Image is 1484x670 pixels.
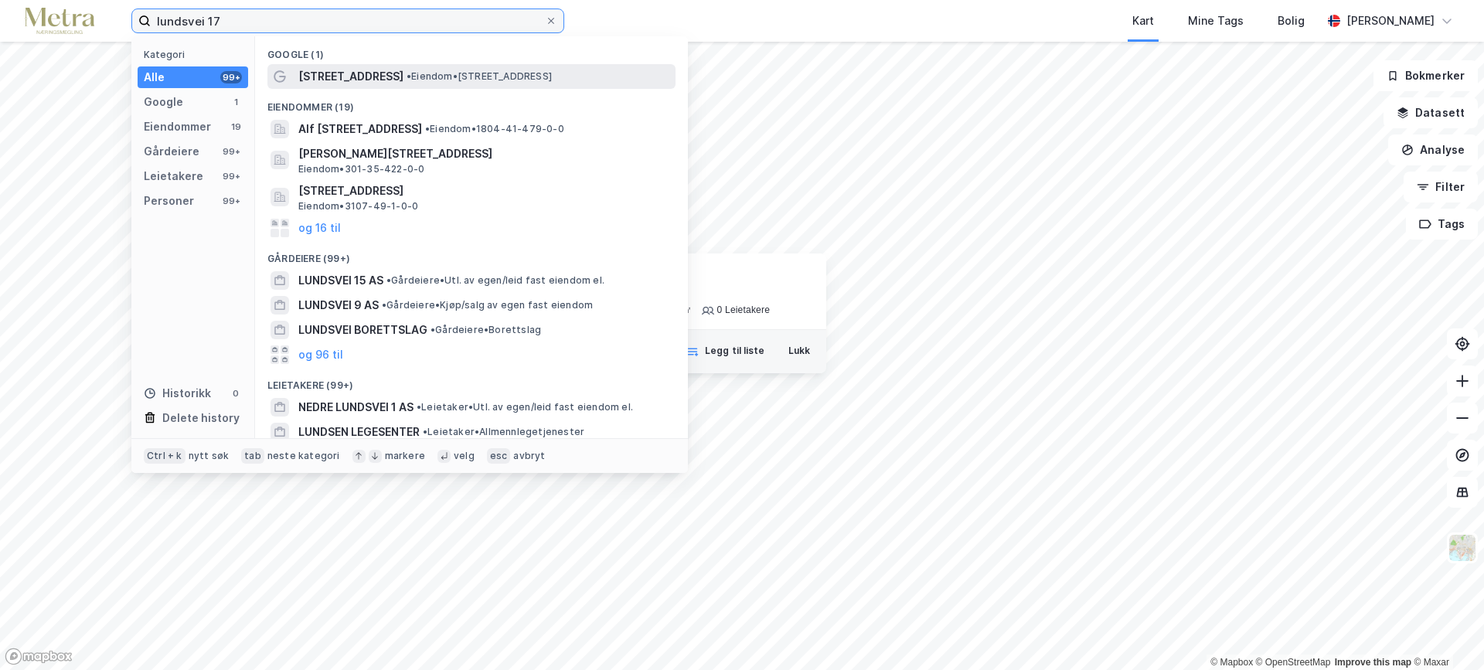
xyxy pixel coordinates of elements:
span: Leietaker • Allmennlegetjenester [423,426,584,438]
span: Leietaker • Utl. av egen/leid fast eiendom el. [417,401,633,413]
div: 19 [230,121,242,133]
div: Historikk [144,384,211,403]
div: Eiendommer (19) [255,89,688,117]
div: avbryt [513,450,545,462]
div: 1 [230,96,242,108]
span: • [417,401,421,413]
button: Legg til liste [676,339,774,364]
div: Leietakere [144,167,203,185]
span: Gårdeiere • Borettslag [431,324,541,336]
div: Google (1) [255,36,688,64]
span: • [423,426,427,437]
span: • [431,324,435,335]
div: Bolig [1278,12,1305,30]
input: Søk på adresse, matrikkel, gårdeiere, leietakere eller personer [151,9,545,32]
span: Gårdeiere • Kjøp/salg av egen fast eiendom [382,299,593,311]
button: Analyse [1388,134,1478,165]
span: Gårdeiere • Utl. av egen/leid fast eiendom el. [386,274,604,287]
div: Kategori [144,49,248,60]
img: metra-logo.256734c3b2bbffee19d4.png [25,8,94,35]
a: Mapbox [1210,657,1253,668]
button: Filter [1404,172,1478,202]
span: LUNDSVEI BORETTSLAG [298,321,427,339]
button: Datasett [1384,97,1478,128]
div: 0 [230,387,242,400]
div: Google [144,93,183,111]
iframe: Chat Widget [1407,596,1484,670]
span: [STREET_ADDRESS] [298,182,669,200]
div: 99+ [220,71,242,83]
div: Delete history [162,409,240,427]
span: • [386,274,391,286]
div: 99+ [220,170,242,182]
div: Kontrollprogram for chat [1407,596,1484,670]
span: Eiendom • 1804-41-479-0-0 [425,123,564,135]
a: Improve this map [1335,657,1411,668]
div: markere [385,450,425,462]
button: Tags [1406,209,1478,240]
span: [STREET_ADDRESS] [298,67,403,86]
div: Alle [144,68,165,87]
button: Bokmerker [1373,60,1478,91]
div: velg [454,450,475,462]
div: Ctrl + k [144,448,185,464]
a: Mapbox homepage [5,648,73,665]
div: Personer [144,192,194,210]
div: [PERSON_NAME] [1346,12,1435,30]
span: Alf [STREET_ADDRESS] [298,120,422,138]
div: Mine Tags [1188,12,1244,30]
span: Eiendom • 301-35-422-0-0 [298,163,424,175]
span: Eiendom • [STREET_ADDRESS] [407,70,552,83]
div: 0 Leietakere [717,304,770,317]
div: esc [487,448,511,464]
span: NEDRE LUNDSVEI 1 AS [298,398,414,417]
span: LUNDSVEI 15 AS [298,271,383,290]
span: LUNDSVEI 9 AS [298,296,379,315]
img: Z [1448,533,1477,563]
div: neste kategori [267,450,340,462]
div: Kart [1132,12,1154,30]
div: nytt søk [189,450,230,462]
button: og 16 til [298,219,341,237]
span: [PERSON_NAME][STREET_ADDRESS] [298,145,669,163]
div: Gårdeiere (99+) [255,240,688,268]
span: • [425,123,430,134]
div: Gårdeiere [144,142,199,161]
div: 99+ [220,145,242,158]
a: OpenStreetMap [1256,657,1331,668]
span: LUNDSEN LEGESENTER [298,423,420,441]
div: Eiendommer [144,117,211,136]
span: • [407,70,411,82]
span: Eiendom • 3107-49-1-0-0 [298,200,418,213]
div: 99+ [220,195,242,207]
div: tab [241,448,264,464]
button: og 96 til [298,345,343,364]
span: • [382,299,386,311]
button: Lukk [778,339,820,364]
div: Leietakere (99+) [255,367,688,395]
